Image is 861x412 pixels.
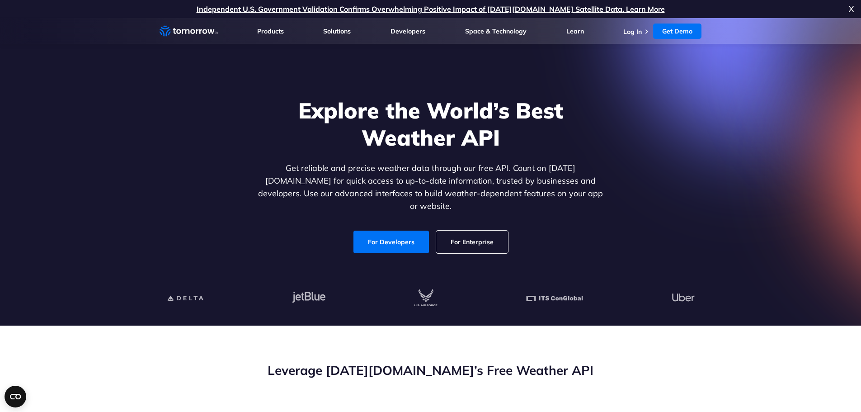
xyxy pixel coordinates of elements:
a: Home link [160,24,218,38]
a: Independent U.S. Government Validation Confirms Overwhelming Positive Impact of [DATE][DOMAIN_NAM... [197,5,665,14]
a: Products [257,27,284,35]
a: Get Demo [653,24,701,39]
a: Developers [391,27,425,35]
a: Learn [566,27,584,35]
h1: Explore the World’s Best Weather API [256,97,605,151]
a: Solutions [323,27,351,35]
button: Open CMP widget [5,386,26,407]
a: Space & Technology [465,27,527,35]
a: For Developers [353,231,429,253]
a: For Enterprise [436,231,508,253]
a: Log In [623,28,642,36]
p: Get reliable and precise weather data through our free API. Count on [DATE][DOMAIN_NAME] for quic... [256,162,605,213]
h2: Leverage [DATE][DOMAIN_NAME]’s Free Weather API [160,362,702,379]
